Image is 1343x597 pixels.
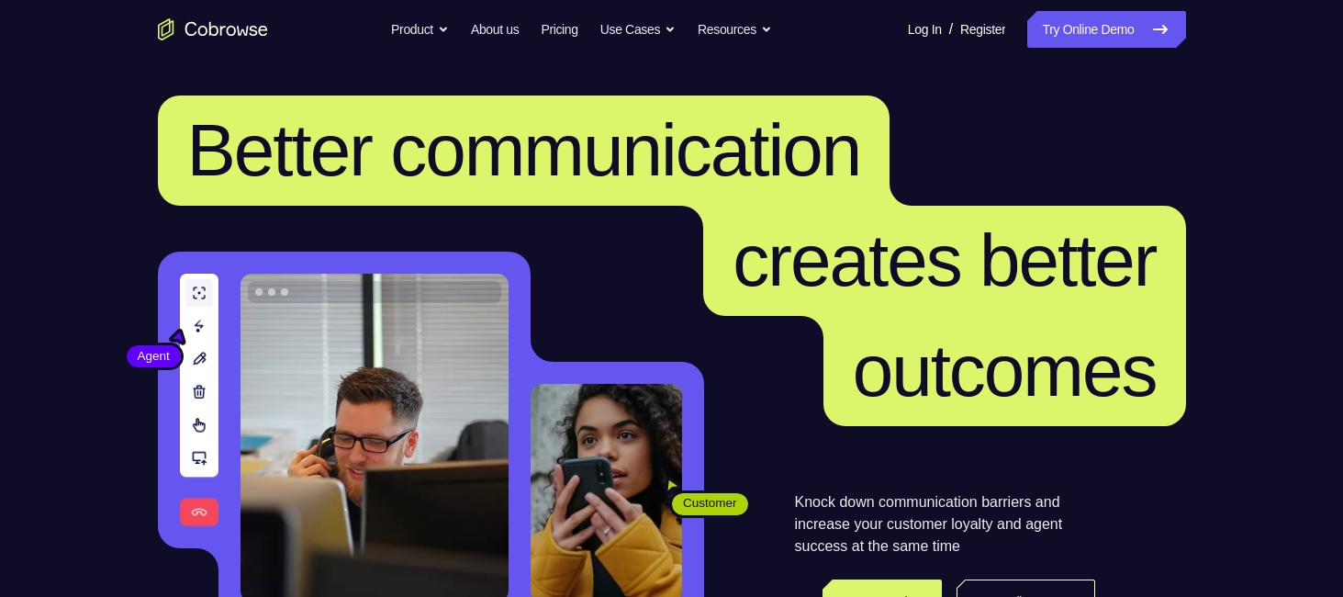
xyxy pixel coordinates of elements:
span: outcomes [853,330,1157,411]
span: creates better [733,220,1156,301]
span: / [949,18,953,40]
button: Product [391,11,449,48]
button: Use Cases [600,11,676,48]
button: Resources [698,11,772,48]
p: Knock down communication barriers and increase your customer loyalty and agent success at the sam... [795,491,1095,558]
a: Log In [908,11,942,48]
a: Register [960,11,1005,48]
a: Try Online Demo [1027,11,1185,48]
a: Go to the home page [158,18,268,40]
span: Better communication [187,109,861,191]
a: Pricing [541,11,577,48]
a: About us [471,11,519,48]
